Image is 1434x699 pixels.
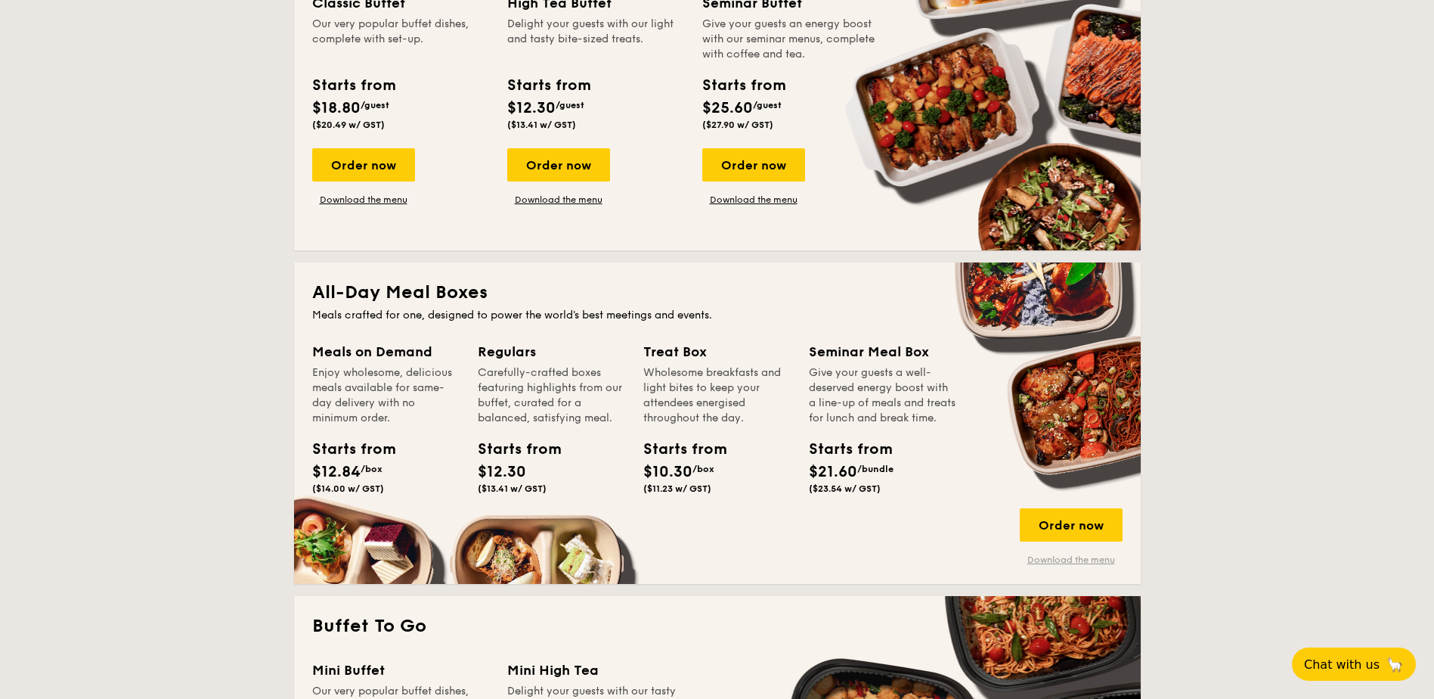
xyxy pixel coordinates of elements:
span: /guest [753,100,782,110]
div: Order now [507,148,610,182]
div: Starts from [312,74,395,97]
span: ($20.49 w/ GST) [312,120,385,130]
a: Download the menu [702,194,805,206]
div: Mini Buffet [312,660,489,681]
span: ($13.41 w/ GST) [507,120,576,130]
div: Our very popular buffet dishes, complete with set-up. [312,17,489,62]
div: Give your guests an energy boost with our seminar menus, complete with coffee and tea. [702,17,879,62]
span: Chat with us [1304,657,1380,672]
span: $25.60 [702,99,753,117]
button: Chat with us🦙 [1292,648,1416,681]
span: $12.84 [312,463,361,481]
span: /box [692,464,714,474]
span: $10.30 [643,463,692,481]
div: Carefully-crafted boxes featuring highlights from our buffet, curated for a balanced, satisfying ... [478,365,625,426]
div: Meals crafted for one, designed to power the world's best meetings and events. [312,308,1123,323]
span: /box [361,464,383,474]
div: Wholesome breakfasts and light bites to keep your attendees energised throughout the day. [643,365,791,426]
span: ($11.23 w/ GST) [643,483,711,494]
div: Give your guests a well-deserved energy boost with a line-up of meals and treats for lunch and br... [809,365,956,426]
div: Order now [1020,508,1123,542]
span: /bundle [857,464,894,474]
div: Starts from [809,438,877,461]
div: Starts from [702,74,785,97]
div: Starts from [312,438,380,461]
span: $21.60 [809,463,857,481]
span: ($27.90 w/ GST) [702,120,773,130]
div: Regulars [478,341,625,362]
div: Order now [702,148,805,182]
h2: Buffet To Go [312,614,1123,638]
div: Meals on Demand [312,341,460,362]
div: Starts from [643,438,711,461]
span: ($14.00 w/ GST) [312,483,384,494]
span: $12.30 [507,99,556,117]
div: Treat Box [643,341,791,362]
a: Download the menu [1020,554,1123,566]
span: $12.30 [478,463,526,481]
div: Starts from [478,438,546,461]
span: 🦙 [1386,656,1404,673]
div: Delight your guests with our light and tasty bite-sized treats. [507,17,684,62]
div: Enjoy wholesome, delicious meals available for same-day delivery with no minimum order. [312,365,460,426]
a: Download the menu [312,194,415,206]
span: /guest [361,100,389,110]
span: $18.80 [312,99,361,117]
span: ($13.41 w/ GST) [478,483,547,494]
div: Seminar Meal Box [809,341,956,362]
span: /guest [556,100,584,110]
div: Mini High Tea [507,660,684,681]
h2: All-Day Meal Boxes [312,281,1123,305]
div: Order now [312,148,415,182]
span: ($23.54 w/ GST) [809,483,881,494]
div: Starts from [507,74,590,97]
a: Download the menu [507,194,610,206]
